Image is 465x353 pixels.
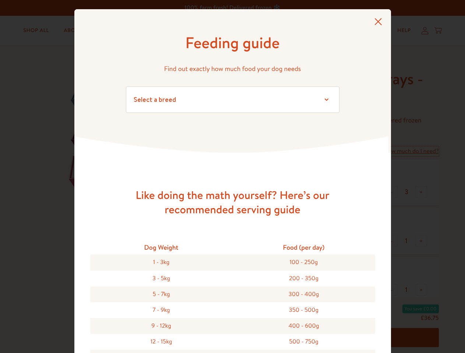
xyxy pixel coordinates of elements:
div: 1 - 3kg [90,254,233,270]
div: 12 - 15kg [90,334,233,350]
div: 300 - 400g [233,286,375,302]
div: Food (per day) [233,240,375,254]
div: 3 - 5kg [90,271,233,286]
div: 200 - 350g [233,271,375,286]
div: 500 - 750g [233,334,375,350]
div: 400 - 600g [233,318,375,334]
div: 100 - 250g [233,254,375,270]
p: Find out exactly how much food your dog needs [126,63,339,75]
div: 7 - 9kg [90,302,233,318]
h3: Like doing the math yourself? Here’s our recommended serving guide [115,188,350,217]
div: 9 - 12kg [90,318,233,334]
h1: Feeding guide [126,33,339,53]
div: 350 - 500g [233,302,375,318]
div: Dog Weight [90,240,233,254]
div: 5 - 7kg [90,286,233,302]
